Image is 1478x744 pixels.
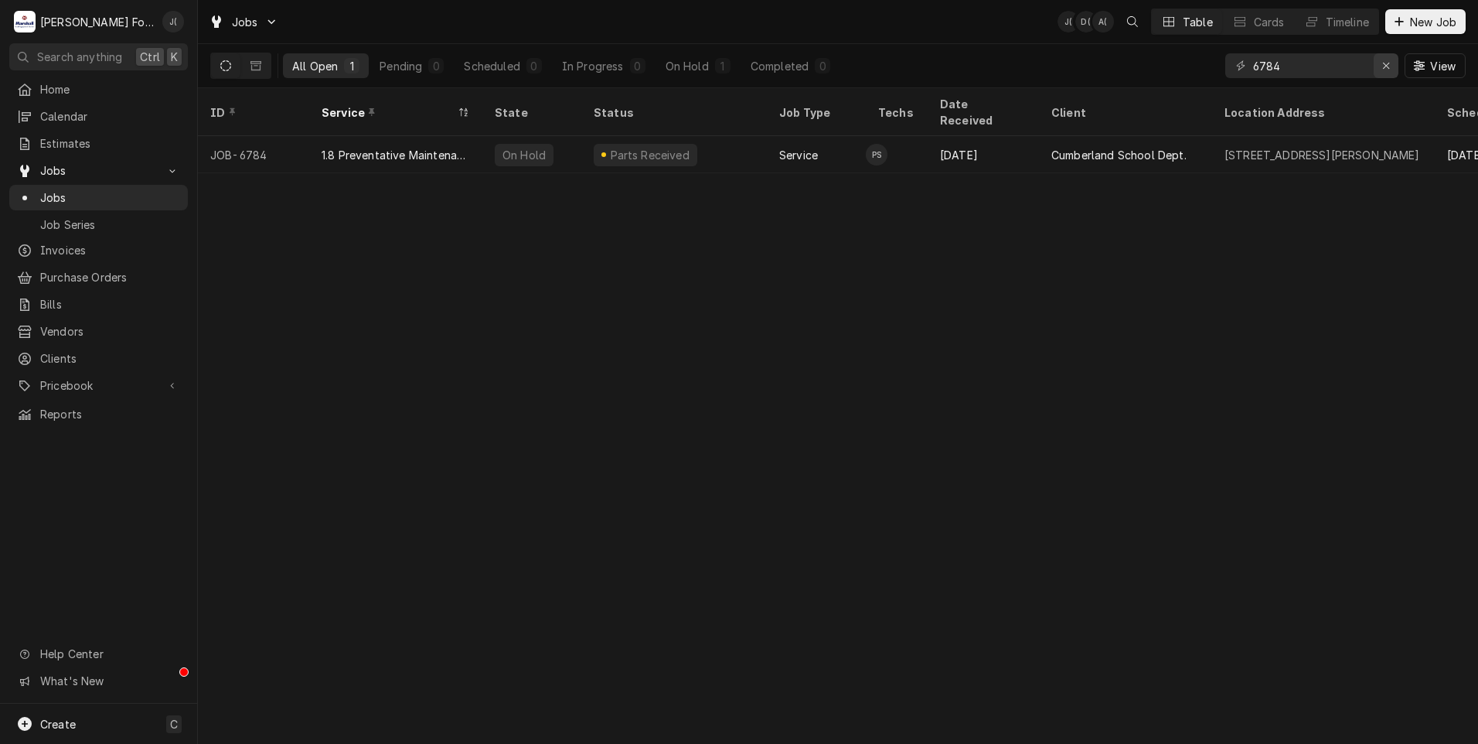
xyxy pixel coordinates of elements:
div: Marshall Food Equipment Service's Avatar [14,11,36,32]
button: Open search [1120,9,1145,34]
a: Vendors [9,319,188,344]
div: Location Address [1224,104,1419,121]
div: Cards [1254,14,1285,30]
span: Reports [40,406,180,422]
div: All Open [292,58,338,74]
span: What's New [40,673,179,689]
div: Table [1183,14,1213,30]
span: New Job [1407,14,1459,30]
div: Jeff Debigare (109)'s Avatar [1057,11,1079,32]
span: Vendors [40,323,180,340]
div: [DATE] [928,136,1039,173]
a: Jobs [9,185,188,210]
div: Scheduled [464,58,519,74]
span: Jobs [232,14,258,30]
span: Search anything [37,49,122,65]
a: Job Series [9,212,188,237]
div: Cumberland School Dept. [1051,147,1187,163]
div: [PERSON_NAME] Food Equipment Service [40,14,154,30]
a: Go to Help Center [9,641,188,667]
div: 1 [718,58,727,74]
div: State [495,104,569,121]
span: Jobs [40,189,180,206]
a: Go to Jobs [9,158,188,183]
div: 0 [530,58,539,74]
div: Service [322,104,455,121]
div: Aldo Testa (2)'s Avatar [1092,11,1114,32]
span: Calendar [40,108,180,125]
button: Erase input [1374,53,1398,78]
span: View [1427,58,1459,74]
a: Go to Pricebook [9,373,188,398]
span: Home [40,81,180,97]
a: Home [9,77,188,102]
span: Help Center [40,646,179,662]
div: Parts Received [608,147,691,163]
a: Reports [9,401,188,427]
div: Techs [878,104,915,121]
button: View [1405,53,1466,78]
div: Pending [380,58,422,74]
div: 0 [633,58,642,74]
span: Pricebook [40,377,157,394]
a: Go to What's New [9,668,188,694]
div: Status [594,104,751,121]
a: Go to Jobs [203,9,284,35]
span: Jobs [40,162,157,179]
div: ID [210,104,294,121]
span: Bills [40,296,180,312]
span: K [171,49,178,65]
a: Purchase Orders [9,264,188,290]
button: New Job [1385,9,1466,34]
span: Invoices [40,242,180,258]
div: On Hold [501,147,547,163]
div: Job Type [779,104,853,121]
button: Search anythingCtrlK [9,43,188,70]
span: Job Series [40,217,180,233]
div: 1.8 Preventative Maintenance [322,147,470,163]
div: J( [162,11,184,32]
div: [STREET_ADDRESS][PERSON_NAME] [1224,147,1420,163]
div: J( [1057,11,1079,32]
div: 0 [818,58,827,74]
a: Bills [9,292,188,317]
div: JOB-6784 [198,136,309,173]
div: Client [1051,104,1197,121]
div: M [14,11,36,32]
input: Keyword search [1253,53,1369,78]
div: Service [779,147,818,163]
a: Clients [9,346,188,371]
div: PS [866,144,887,166]
div: Timeline [1326,14,1369,30]
span: Clients [40,350,180,367]
span: Ctrl [140,49,160,65]
span: Purchase Orders [40,269,180,285]
div: Jeff Debigare (109)'s Avatar [162,11,184,32]
div: In Progress [562,58,624,74]
div: 1 [347,58,356,74]
div: A( [1092,11,1114,32]
span: C [170,716,178,732]
a: Estimates [9,131,188,156]
div: D( [1075,11,1097,32]
a: Calendar [9,104,188,129]
div: Pending No Schedule's Avatar [866,144,887,166]
div: 0 [431,58,441,74]
div: Derek Testa (81)'s Avatar [1075,11,1097,32]
div: On Hold [666,58,709,74]
span: Estimates [40,135,180,152]
a: Invoices [9,237,188,263]
div: Date Received [940,96,1023,128]
span: Create [40,718,76,731]
div: Completed [751,58,809,74]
